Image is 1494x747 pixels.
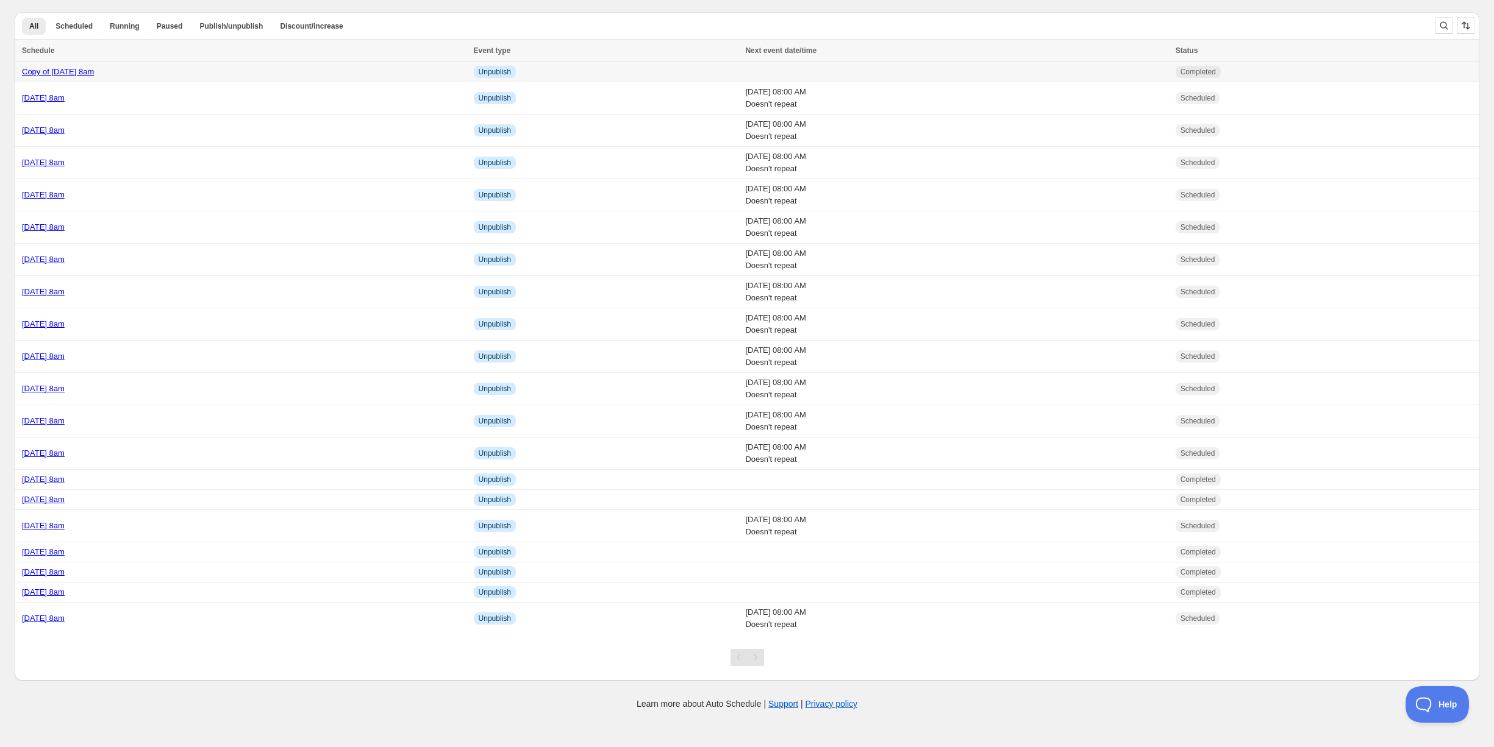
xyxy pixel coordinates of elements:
a: [DATE] 8am [22,158,65,167]
a: [DATE] 8am [22,547,65,556]
span: Scheduled [1181,93,1215,103]
span: Completed [1181,475,1216,484]
span: Unpublish [479,448,511,458]
span: Scheduled [1181,158,1215,168]
span: Unpublish [479,495,511,504]
span: Unpublish [479,126,511,135]
td: [DATE] 08:00 AM Doesn't repeat [742,437,1171,470]
span: Scheduled [1181,448,1215,458]
a: [DATE] 8am [22,495,65,504]
span: Unpublish [479,352,511,361]
span: Scheduled [1181,126,1215,135]
span: Unpublish [479,158,511,168]
a: [DATE] 8am [22,448,65,458]
span: Scheduled [1181,384,1215,394]
a: [DATE] 8am [22,384,65,393]
td: [DATE] 08:00 AM Doesn't repeat [742,179,1171,211]
a: [DATE] 8am [22,126,65,135]
a: [DATE] 8am [22,319,65,328]
span: Unpublish [479,319,511,329]
span: Unpublish [479,287,511,297]
span: Unpublish [479,384,511,394]
span: Scheduled [1181,287,1215,297]
a: [DATE] 8am [22,352,65,361]
td: [DATE] 08:00 AM Doesn't repeat [742,115,1171,147]
span: Scheduled [55,21,93,31]
td: [DATE] 08:00 AM Doesn't repeat [742,276,1171,308]
span: Unpublish [479,614,511,623]
span: Unpublish [479,475,511,484]
span: All [29,21,38,31]
span: Completed [1181,495,1216,504]
a: [DATE] 8am [22,287,65,296]
span: Scheduled [1181,222,1215,232]
a: [DATE] 8am [22,255,65,264]
a: [DATE] 8am [22,614,65,623]
nav: Pagination [731,649,764,666]
td: [DATE] 08:00 AM Doesn't repeat [742,82,1171,115]
td: [DATE] 08:00 AM Doesn't repeat [742,211,1171,244]
span: Unpublish [479,255,511,264]
td: [DATE] 08:00 AM Doesn't repeat [742,244,1171,276]
span: Scheduled [1181,352,1215,361]
span: Scheduled [1181,319,1215,329]
a: [DATE] 8am [22,93,65,102]
span: Completed [1181,567,1216,577]
span: Scheduled [1181,416,1215,426]
a: [DATE] 8am [22,567,65,576]
span: Unpublish [479,416,511,426]
a: [DATE] 8am [22,190,65,199]
span: Scheduled [1181,614,1215,623]
span: Scheduled [1181,255,1215,264]
iframe: Toggle Customer Support [1406,686,1470,723]
a: [DATE] 8am [22,521,65,530]
a: [DATE] 8am [22,475,65,484]
span: Unpublish [479,587,511,597]
span: Unpublish [479,521,511,531]
button: Sort the results [1457,17,1474,34]
span: Completed [1181,587,1216,597]
a: Support [768,699,798,709]
td: [DATE] 08:00 AM Doesn't repeat [742,603,1171,635]
span: Scheduled [1181,521,1215,531]
td: [DATE] 08:00 AM Doesn't repeat [742,373,1171,405]
span: Unpublish [479,222,511,232]
a: [DATE] 8am [22,416,65,425]
span: Next event date/time [745,46,817,55]
td: [DATE] 08:00 AM Doesn't repeat [742,147,1171,179]
span: Publish/unpublish [199,21,263,31]
p: Learn more about Auto Schedule | | [637,698,857,710]
td: [DATE] 08:00 AM Doesn't repeat [742,308,1171,341]
span: Scheduled [1181,190,1215,200]
a: Copy of [DATE] 8am [22,67,94,76]
span: Status [1176,46,1198,55]
a: [DATE] 8am [22,587,65,597]
td: [DATE] 08:00 AM Doesn't repeat [742,405,1171,437]
span: Unpublish [479,93,511,103]
button: Search and filter results [1435,17,1453,34]
span: Unpublish [479,67,511,77]
a: Privacy policy [806,699,858,709]
span: Discount/increase [280,21,343,31]
a: [DATE] 8am [22,222,65,232]
span: Event type [474,46,511,55]
span: Completed [1181,67,1216,77]
td: [DATE] 08:00 AM Doesn't repeat [742,510,1171,542]
span: Completed [1181,547,1216,557]
span: Running [110,21,140,31]
span: Schedule [22,46,54,55]
span: Unpublish [479,190,511,200]
span: Unpublish [479,547,511,557]
span: Paused [157,21,183,31]
span: Unpublish [479,567,511,577]
td: [DATE] 08:00 AM Doesn't repeat [742,341,1171,373]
